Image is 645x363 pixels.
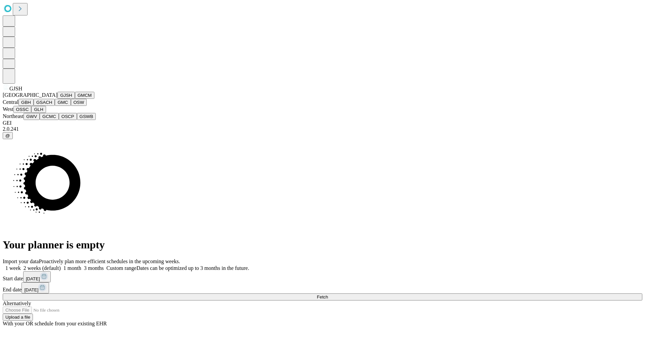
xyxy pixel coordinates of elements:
[84,265,104,271] span: 3 months
[3,120,642,126] div: GEI
[3,239,642,251] h1: Your planner is empty
[3,126,642,132] div: 2.0.241
[21,282,49,293] button: [DATE]
[3,113,24,119] span: Northeast
[77,113,96,120] button: GSWB
[23,271,51,282] button: [DATE]
[34,99,55,106] button: GSACH
[317,294,328,299] span: Fetch
[3,300,31,306] span: Alternatively
[5,265,21,271] span: 1 week
[5,133,10,138] span: @
[3,258,39,264] span: Import your data
[3,106,13,112] span: West
[57,92,75,99] button: GJSH
[18,99,34,106] button: GBH
[9,86,22,91] span: GJSH
[3,92,57,98] span: [GEOGRAPHIC_DATA]
[31,106,46,113] button: GLH
[26,276,40,281] span: [DATE]
[3,99,18,105] span: Central
[24,113,40,120] button: GWV
[3,271,642,282] div: Start date
[24,287,38,292] span: [DATE]
[55,99,71,106] button: GMC
[3,321,107,326] span: With your OR schedule from your existing EHR
[40,113,59,120] button: GCMC
[106,265,136,271] span: Custom range
[59,113,77,120] button: OSCP
[13,106,32,113] button: OSSC
[136,265,249,271] span: Dates can be optimized up to 3 months in the future.
[63,265,81,271] span: 1 month
[75,92,94,99] button: GMCM
[3,293,642,300] button: Fetch
[3,282,642,293] div: End date
[24,265,61,271] span: 2 weeks (default)
[71,99,87,106] button: OSW
[3,314,33,321] button: Upload a file
[3,132,13,139] button: @
[39,258,180,264] span: Proactively plan more efficient schedules in the upcoming weeks.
